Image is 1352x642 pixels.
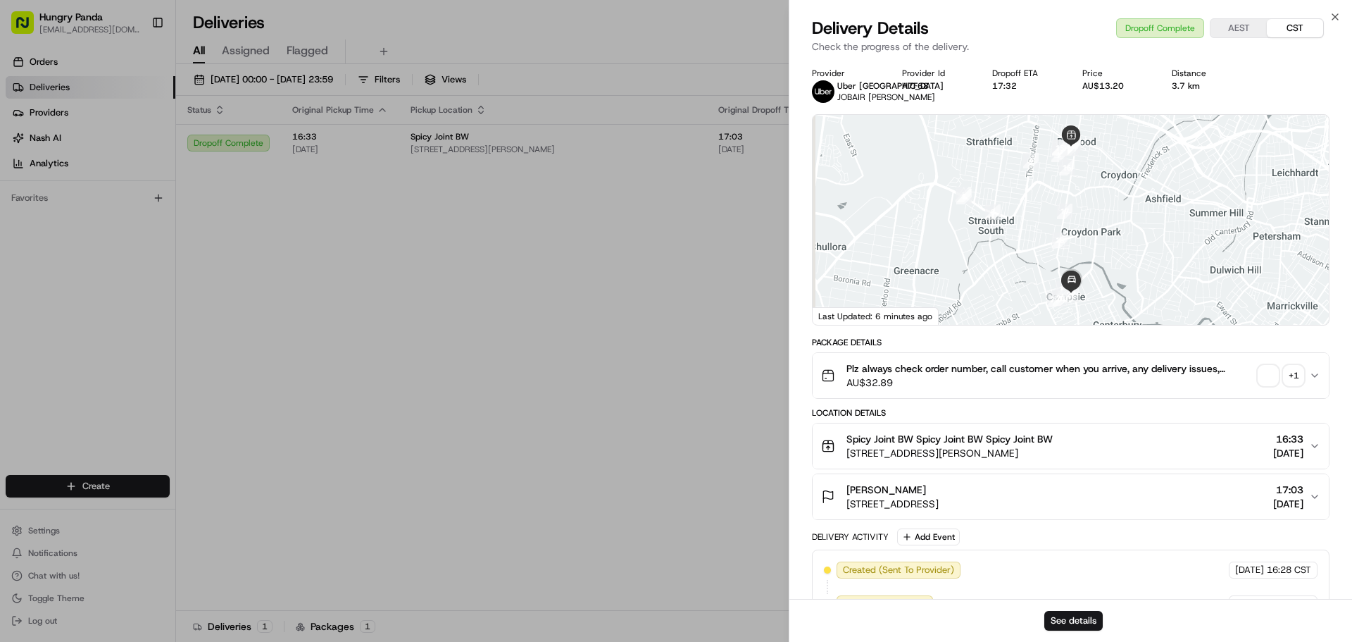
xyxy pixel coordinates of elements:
[992,68,1060,79] div: Dropoff ETA
[992,80,1060,92] div: 17:32
[843,598,927,610] span: Not Assigned Driver
[1172,68,1239,79] div: Distance
[1053,290,1068,306] div: 21
[63,135,231,149] div: Start new chat
[956,189,972,204] div: 2
[218,180,256,197] button: See all
[1273,483,1303,497] span: 17:03
[1052,233,1068,248] div: 18
[846,376,1253,390] span: AU$32.89
[28,219,39,230] img: 1736555255976-a54dd68f-1ca7-489b-9aae-adbdc363a1c4
[1172,80,1239,92] div: 3.7 km
[813,474,1329,519] button: [PERSON_NAME][STREET_ADDRESS]17:03[DATE]
[1273,497,1303,511] span: [DATE]
[46,257,51,268] span: •
[1258,366,1303,385] button: +1
[1023,153,1039,168] div: 4
[812,337,1329,348] div: Package Details
[14,14,42,42] img: Nash
[37,91,232,106] input: Clear
[1267,598,1311,610] span: 16:28 CST
[813,353,1329,398] button: Plz always check order number, call customer when you arrive, any delivery issues, Contact WhatsA...
[1063,140,1078,156] div: 13
[813,307,939,325] div: Last Updated: 6 minutes ago
[846,432,1053,446] span: Spicy Joint BW Spicy Joint BW Spicy Joint BW
[1047,292,1063,307] div: 20
[117,218,122,230] span: •
[1210,19,1267,37] button: AEST
[812,407,1329,419] div: Location Details
[14,135,39,160] img: 1736555255976-a54dd68f-1ca7-489b-9aae-adbdc363a1c4
[846,497,939,511] span: [STREET_ADDRESS]
[812,17,929,39] span: Delivery Details
[1082,80,1150,92] div: AU$13.20
[1056,281,1071,297] div: 19
[14,183,94,195] div: Past conversations
[133,315,226,329] span: API Documentation
[1063,287,1079,302] div: 22
[1059,160,1075,175] div: 16
[113,309,232,335] a: 💻API Documentation
[1267,19,1323,37] button: CST
[1059,140,1075,156] div: 14
[837,92,935,103] span: JOBAIR [PERSON_NAME]
[846,483,926,497] span: [PERSON_NAME]
[985,204,1001,220] div: 3
[812,39,1329,54] p: Check the progress of the delivery.
[1044,611,1103,631] button: See details
[14,316,25,328] div: 📗
[837,80,944,92] span: Uber [GEOGRAPHIC_DATA]
[843,564,954,576] span: Created (Sent To Provider)
[14,56,256,79] p: Welcome 👋
[1267,564,1311,576] span: 16:28 CST
[1235,564,1264,576] span: [DATE]
[99,349,170,360] a: Powered byPylon
[1058,140,1073,155] div: 7
[1284,366,1303,385] div: + 1
[812,68,880,79] div: Provider
[1235,598,1264,610] span: [DATE]
[30,135,55,160] img: 1753817452368-0c19585d-7be3-40d9-9a41-2dc781b3d1eb
[902,68,970,79] div: Provider Id
[8,309,113,335] a: 📗Knowledge Base
[813,424,1329,469] button: Spicy Joint BW Spicy Joint BW Spicy Joint BW[STREET_ADDRESS][PERSON_NAME]16:33[DATE]
[1057,204,1072,219] div: 17
[28,315,108,329] span: Knowledge Base
[125,218,158,230] span: 8月19日
[1052,140,1068,156] div: 15
[897,529,960,545] button: Add Event
[1273,432,1303,446] span: 16:33
[1273,446,1303,460] span: [DATE]
[54,257,87,268] span: 8月15日
[1052,140,1068,155] div: 6
[846,446,1053,460] span: [STREET_ADDRESS][PERSON_NAME]
[956,187,971,202] div: 1
[846,362,1253,376] span: Plz always check order number, call customer when you arrive, any delivery issues, Contact WhatsA...
[902,80,929,92] button: A7F68
[14,205,37,228] img: Bea Lacdao
[44,218,114,230] span: [PERSON_NAME]
[1082,68,1150,79] div: Price
[1051,147,1067,162] div: 5
[140,350,170,360] span: Pylon
[119,316,130,328] div: 💻
[812,531,889,543] div: Delivery Activity
[812,80,834,103] img: uber-new-logo.jpeg
[63,149,194,160] div: We're available if you need us!
[239,139,256,156] button: Start new chat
